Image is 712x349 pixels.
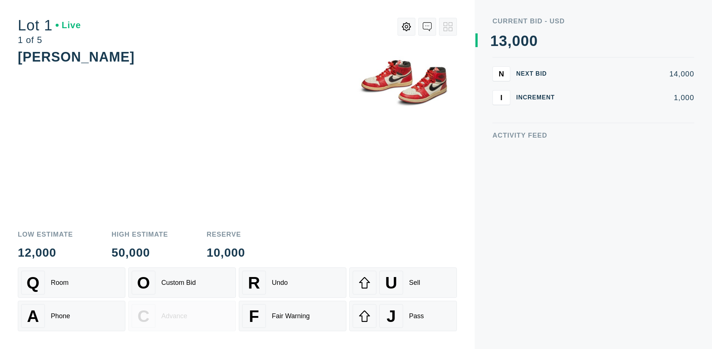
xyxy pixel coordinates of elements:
[112,231,168,238] div: High Estimate
[349,301,457,331] button: JPass
[128,301,236,331] button: CAdvance
[51,312,70,320] div: Phone
[112,247,168,259] div: 50,000
[409,279,420,287] div: Sell
[248,273,260,292] span: R
[161,312,187,320] div: Advance
[56,21,81,30] div: Live
[499,33,507,48] div: 3
[490,33,499,48] div: 1
[18,36,81,45] div: 1 of 5
[18,301,125,331] button: APhone
[138,307,149,326] span: C
[492,66,510,81] button: N
[349,267,457,298] button: USell
[516,95,561,101] div: Increment
[567,70,694,78] div: 14,000
[272,312,310,320] div: Fair Warning
[249,307,259,326] span: F
[18,18,81,33] div: Lot 1
[18,267,125,298] button: QRoom
[51,279,69,287] div: Room
[207,231,245,238] div: Reserve
[567,94,694,101] div: 1,000
[385,273,397,292] span: U
[137,273,150,292] span: O
[499,69,504,78] span: N
[516,71,561,77] div: Next Bid
[492,90,510,105] button: I
[239,301,346,331] button: FFair Warning
[508,33,512,182] div: ,
[18,231,73,238] div: Low Estimate
[492,18,694,24] div: Current Bid - USD
[521,33,529,48] div: 0
[272,279,288,287] div: Undo
[239,267,346,298] button: RUndo
[18,49,135,65] div: [PERSON_NAME]
[409,312,424,320] div: Pass
[128,267,236,298] button: OCustom Bid
[512,33,521,48] div: 0
[207,247,245,259] div: 10,000
[18,247,73,259] div: 12,000
[492,132,694,139] div: Activity Feed
[27,307,39,326] span: A
[529,33,538,48] div: 0
[500,93,502,102] span: I
[27,273,40,292] span: Q
[161,279,196,287] div: Custom Bid
[386,307,396,326] span: J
